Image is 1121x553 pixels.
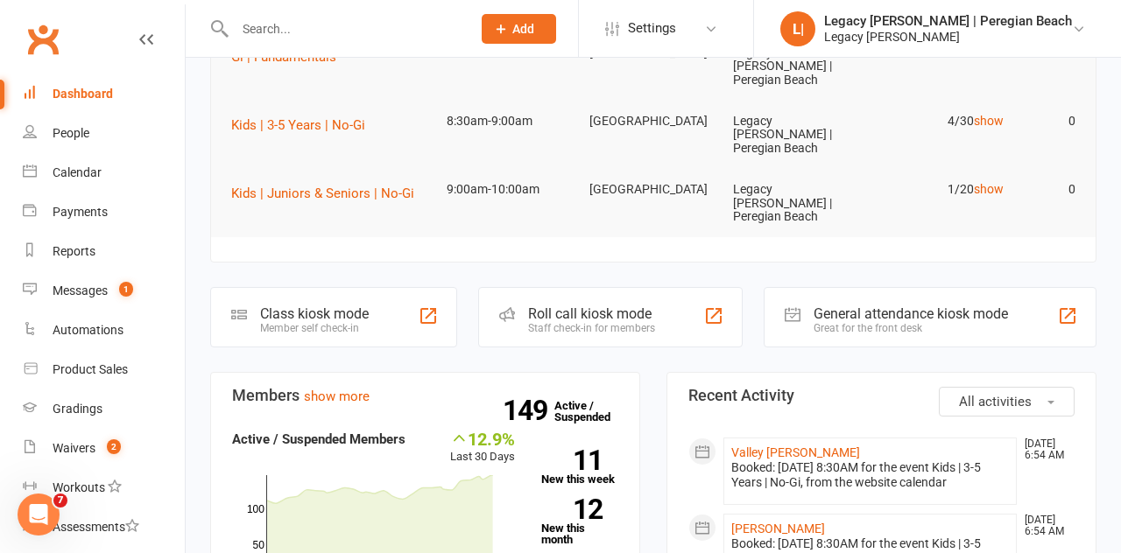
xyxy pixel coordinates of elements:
td: 8:30am-9:00am [439,101,582,142]
strong: 149 [503,397,554,423]
a: Messages 1 [23,271,185,311]
div: Class kiosk mode [260,305,369,322]
div: Assessments [53,520,139,534]
div: Automations [53,323,123,337]
div: Dashboard [53,87,113,101]
input: Search... [229,17,459,41]
a: People [23,114,185,153]
div: Payments [53,205,108,219]
button: All activities [939,387,1075,416]
td: 9:00am-10:00am [439,169,582,210]
a: Clubworx [21,17,65,61]
div: Member self check-in [260,322,369,334]
div: Product Sales [53,362,128,376]
span: 2 [107,439,121,454]
td: 0 [1012,169,1083,210]
span: 7 [53,493,67,507]
div: Booked: [DATE] 8:30AM for the event Kids | 3-5 Years | No-Gi, from the website calendar [731,460,1009,490]
strong: 11 [541,447,603,473]
div: Great for the front desk [814,322,1008,334]
div: Reports [53,244,95,258]
h3: Members [232,387,618,404]
h3: Recent Activity [688,387,1075,404]
button: Kids | 3-5 Years | No-Gi [231,115,377,136]
div: General attendance kiosk mode [814,305,1008,322]
td: 4/30 [868,101,1012,142]
div: Last 30 Days [450,429,515,466]
a: [PERSON_NAME] [731,521,825,535]
div: People [53,126,89,140]
a: 149Active / Suspended [554,387,631,436]
div: Gradings [53,402,102,416]
a: 12New this month [541,499,618,545]
td: Legacy [PERSON_NAME] | Peregian Beach [725,101,869,169]
div: Calendar [53,165,102,179]
span: Kids | 3-5 Years | No-Gi [231,117,365,133]
a: show more [304,388,370,404]
a: Assessments [23,507,185,547]
div: Legacy [PERSON_NAME] [824,29,1072,45]
a: Valley [PERSON_NAME] [731,445,860,459]
a: Payments [23,192,185,232]
time: [DATE] 6:54 AM [1016,514,1074,537]
td: [GEOGRAPHIC_DATA] [582,101,725,142]
strong: Active / Suspended Members [232,431,405,447]
td: [GEOGRAPHIC_DATA] [582,169,725,210]
iframe: Intercom live chat [18,493,60,535]
a: Reports [23,232,185,271]
time: [DATE] 6:54 AM [1016,438,1074,461]
td: Legacy [PERSON_NAME] | Peregian Beach [725,169,869,237]
td: Legacy [PERSON_NAME] | Peregian Beach [725,32,869,101]
a: show [974,182,1004,196]
button: Kids | Juniors & Seniors | No-Gi [231,183,427,204]
span: 1 [119,282,133,297]
td: 0 [1012,101,1083,142]
div: L| [780,11,815,46]
span: Add [512,22,534,36]
span: All activities [959,394,1032,409]
a: Dashboard [23,74,185,114]
a: 11New this week [541,450,618,485]
a: Product Sales [23,350,185,389]
td: 1/20 [868,169,1012,210]
a: Waivers 2 [23,429,185,468]
div: Waivers [53,441,95,455]
div: Staff check-in for members [528,322,655,334]
a: show [974,114,1004,128]
a: Gradings [23,389,185,429]
span: Kids | Juniors & Seniors | No-Gi [231,185,414,201]
a: Workouts [23,468,185,507]
div: Roll call kiosk mode [528,305,655,322]
span: Settings [628,9,676,48]
div: Messages [53,283,108,297]
span: Gi | Fundamentals [231,49,336,65]
div: 12.9% [450,429,515,448]
button: Add [482,14,556,44]
strong: 12 [541,496,603,522]
a: Calendar [23,153,185,192]
a: Automations [23,311,185,350]
div: Workouts [53,480,105,494]
div: Legacy [PERSON_NAME] | Peregian Beach [824,13,1072,29]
